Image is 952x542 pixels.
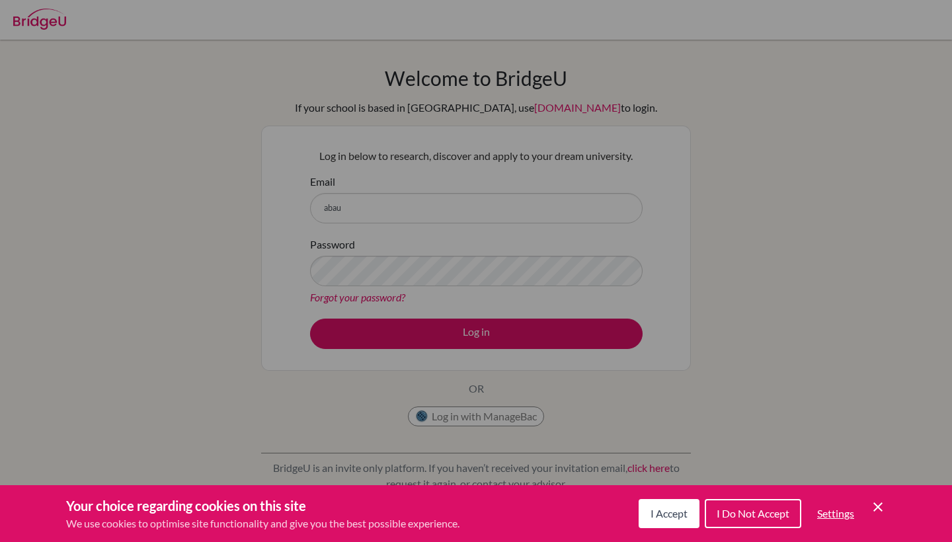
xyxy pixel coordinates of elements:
button: Settings [807,500,865,527]
span: Settings [817,507,854,520]
button: I Do Not Accept [705,499,801,528]
span: I Do Not Accept [717,507,789,520]
button: I Accept [639,499,699,528]
h3: Your choice regarding cookies on this site [66,496,459,516]
p: We use cookies to optimise site functionality and give you the best possible experience. [66,516,459,531]
button: Save and close [870,499,886,515]
span: I Accept [651,507,688,520]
